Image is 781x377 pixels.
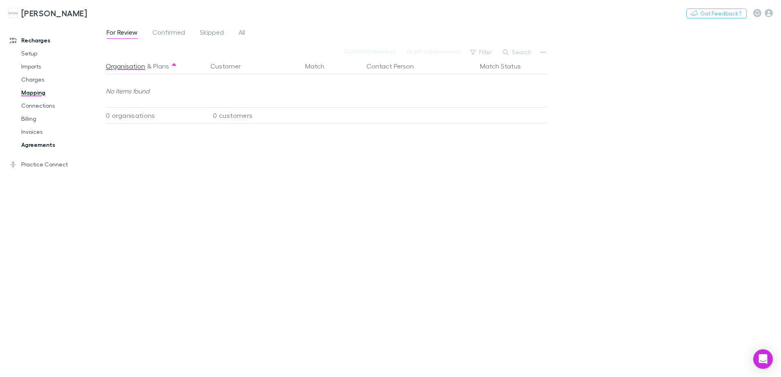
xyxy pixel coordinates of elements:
a: Charges [13,73,110,86]
button: Customer [210,58,250,74]
span: Confirmed [152,28,185,39]
a: Connections [13,99,110,112]
a: Mapping [13,86,110,99]
button: Got Feedback? [686,9,747,18]
button: Match [305,58,334,74]
button: Organisation [106,58,145,74]
img: Hales Douglass's Logo [8,8,18,18]
a: [PERSON_NAME] [3,3,92,23]
a: Billing [13,112,110,125]
a: Setup [13,47,110,60]
button: Search [499,47,536,57]
span: All [239,28,245,39]
button: Contact Person [366,58,424,74]
div: & [106,58,201,74]
a: Agreements [13,138,110,151]
h3: [PERSON_NAME] [21,8,87,18]
a: Practice Connect [2,158,110,171]
span: For Review [107,28,138,39]
button: Skip0 organisations [401,47,466,56]
button: Plans [153,58,169,74]
a: Recharges [2,34,110,47]
a: Imports [13,60,110,73]
span: Skipped [200,28,224,39]
div: 0 organisations [106,107,204,124]
a: Invoices [13,125,110,138]
button: Confirm0 matches [339,47,401,56]
div: 0 customers [204,107,302,124]
div: No items found [106,75,542,107]
button: Filter [466,47,497,57]
button: Match Status [480,58,531,74]
div: Open Intercom Messenger [753,349,773,369]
